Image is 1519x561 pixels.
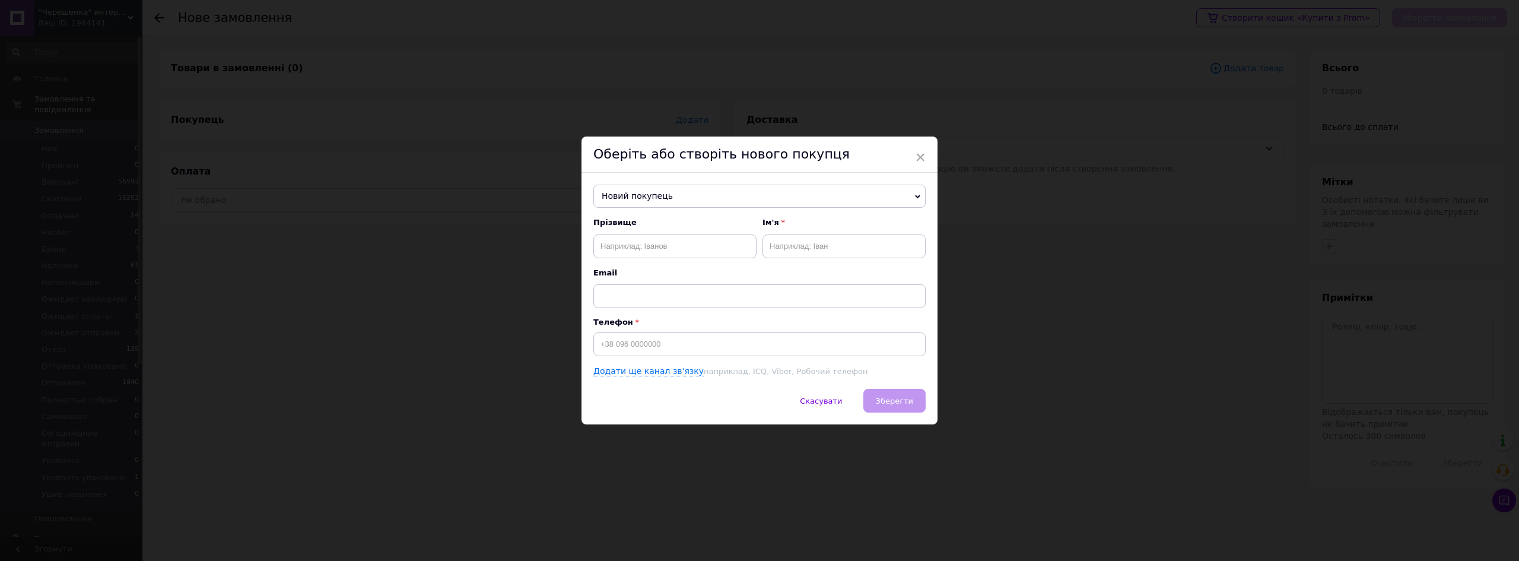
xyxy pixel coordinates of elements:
[800,397,842,405] span: Скасувати
[593,217,757,228] span: Прізвище
[593,268,926,278] span: Email
[762,217,926,228] span: Ім'я
[581,137,938,173] div: Оберіть або створіть нового покупця
[787,389,854,413] button: Скасувати
[593,332,926,356] input: +38 096 0000000
[593,366,704,376] a: Додати ще канал зв'язку
[704,367,867,376] span: наприклад, ICQ, Viber, Робочий телефон
[593,185,926,208] span: Новий покупець
[593,318,926,327] p: Телефон
[915,147,926,167] span: ×
[593,234,757,258] input: Наприклад: Іванов
[762,234,926,258] input: Наприклад: Іван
